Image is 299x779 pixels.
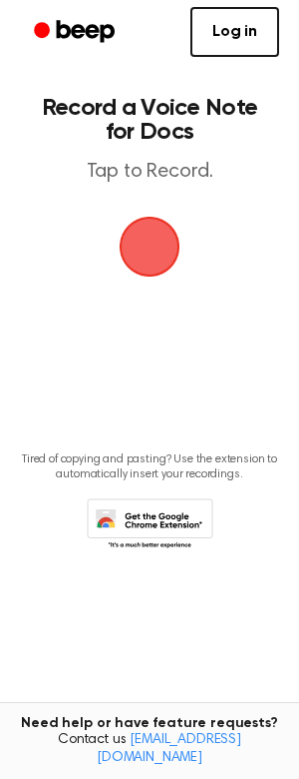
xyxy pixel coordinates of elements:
[20,13,133,52] a: Beep
[36,160,263,185] p: Tap to Record.
[190,7,279,57] a: Log in
[97,733,241,765] a: [EMAIL_ADDRESS][DOMAIN_NAME]
[120,217,179,277] img: Beep Logo
[16,452,283,482] p: Tired of copying and pasting? Use the extension to automatically insert your recordings.
[12,732,287,767] span: Contact us
[36,96,263,144] h1: Record a Voice Note for Docs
